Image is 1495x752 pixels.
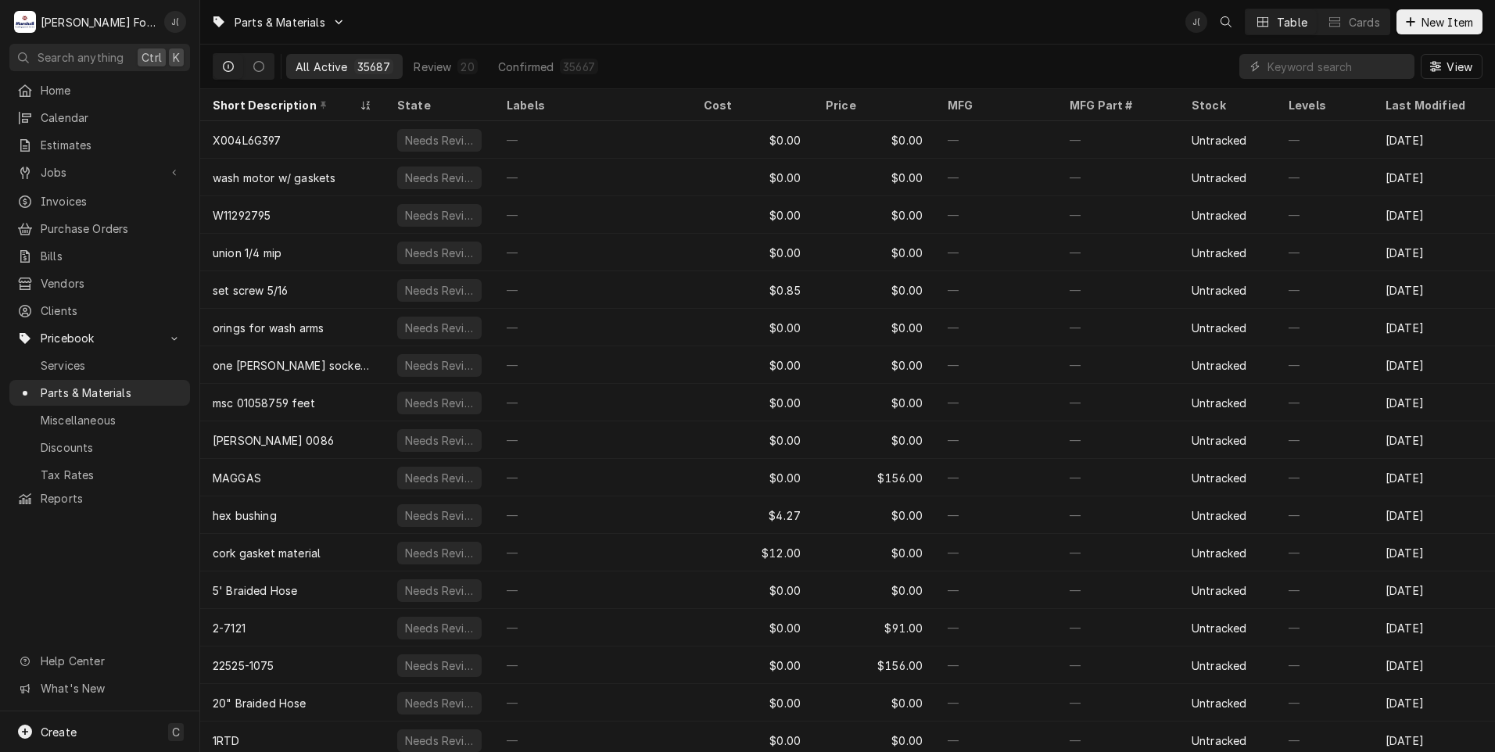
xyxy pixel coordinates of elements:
[1276,421,1373,459] div: —
[813,684,935,722] div: $0.00
[213,132,281,149] div: X004L6G397
[403,432,475,449] div: Needs Review
[9,325,190,351] a: Go to Pricebook
[403,545,475,561] div: Needs Review
[1267,54,1407,79] input: Keyword search
[164,11,186,33] div: Jeff Debigare (109)'s Avatar
[494,271,691,309] div: —
[1192,207,1246,224] div: Untracked
[1057,646,1179,684] div: —
[213,470,261,486] div: MAGGAS
[935,646,1057,684] div: —
[704,97,798,113] div: Cost
[1276,121,1373,159] div: —
[41,725,77,739] span: Create
[1214,9,1239,34] button: Open search
[935,496,1057,534] div: —
[1373,234,1495,271] div: [DATE]
[41,680,181,696] span: What's New
[813,571,935,609] div: $0.00
[1276,384,1373,421] div: —
[1373,571,1495,609] div: [DATE]
[9,243,190,269] a: Bills
[935,346,1057,384] div: —
[213,695,307,711] div: 20" Braided Hose
[41,467,182,483] span: Tax Rates
[9,159,190,185] a: Go to Jobs
[1443,59,1475,75] span: View
[9,353,190,378] a: Services
[213,545,321,561] div: cork gasket material
[1373,496,1495,534] div: [DATE]
[38,49,124,66] span: Search anything
[494,609,691,646] div: —
[213,395,315,411] div: msc 01058759 feet
[813,459,935,496] div: $156.00
[205,9,352,35] a: Go to Parts & Materials
[1373,459,1495,496] div: [DATE]
[1070,97,1163,113] div: MFG Part #
[403,357,475,374] div: Needs Review
[1192,245,1246,261] div: Untracked
[1192,620,1246,636] div: Untracked
[813,534,935,571] div: $0.00
[1057,534,1179,571] div: —
[935,421,1057,459] div: —
[1373,384,1495,421] div: [DATE]
[1057,384,1179,421] div: —
[213,582,297,599] div: 5' Braided Hose
[935,234,1057,271] div: —
[1057,121,1179,159] div: —
[691,684,813,722] div: $0.00
[213,657,274,674] div: 22525-1075
[1192,695,1246,711] div: Untracked
[1192,170,1246,186] div: Untracked
[1057,309,1179,346] div: —
[1192,507,1246,524] div: Untracked
[494,459,691,496] div: —
[9,132,190,158] a: Estimates
[826,97,920,113] div: Price
[41,14,156,30] div: [PERSON_NAME] Food Equipment Service
[9,435,190,460] a: Discounts
[1276,571,1373,609] div: —
[498,59,554,75] div: Confirmed
[9,77,190,103] a: Home
[213,620,246,636] div: 2-7121
[1057,459,1179,496] div: —
[1373,421,1495,459] div: [DATE]
[213,207,271,224] div: W11292795
[494,534,691,571] div: —
[357,59,391,75] div: 35687
[9,485,190,511] a: Reports
[213,97,357,113] div: Short Description
[9,648,190,674] a: Go to Help Center
[41,164,159,181] span: Jobs
[1185,11,1207,33] div: Jeff Debigare (109)'s Avatar
[213,320,324,336] div: orings for wash arms
[691,421,813,459] div: $0.00
[1185,11,1207,33] div: J(
[9,380,190,406] a: Parts & Materials
[1276,159,1373,196] div: —
[1373,309,1495,346] div: [DATE]
[691,196,813,234] div: $0.00
[935,196,1057,234] div: —
[14,11,36,33] div: M
[494,346,691,384] div: —
[813,234,935,271] div: $0.00
[41,82,182,98] span: Home
[213,732,240,749] div: 1RTD
[9,44,190,71] button: Search anythingCtrlK
[1192,545,1246,561] div: Untracked
[1192,732,1246,749] div: Untracked
[41,220,182,237] span: Purchase Orders
[1373,196,1495,234] div: [DATE]
[691,571,813,609] div: $0.00
[9,188,190,214] a: Invoices
[691,646,813,684] div: $0.00
[813,346,935,384] div: $0.00
[1276,309,1373,346] div: —
[1057,421,1179,459] div: —
[213,245,281,261] div: union 1/4 mip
